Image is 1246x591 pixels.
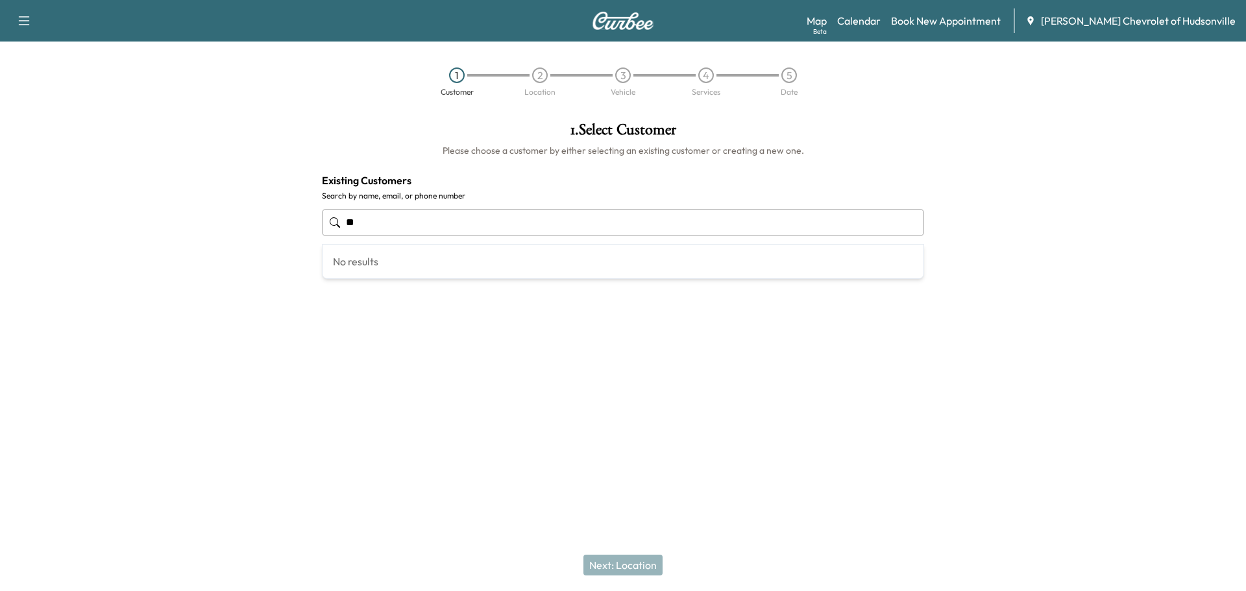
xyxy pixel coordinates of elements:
h1: 1 . Select Customer [322,122,924,144]
div: Beta [813,27,827,36]
a: MapBeta [807,13,827,29]
div: 5 [781,67,797,83]
div: 2 [532,67,548,83]
div: 1 [449,67,465,83]
div: Customer [441,88,474,96]
a: Calendar [837,13,881,29]
div: No results [323,245,923,278]
div: Vehicle [611,88,635,96]
div: Date [781,88,798,96]
div: Location [524,88,556,96]
h4: Existing Customers [322,173,924,188]
div: 4 [698,67,714,83]
span: [PERSON_NAME] Chevrolet of Hudsonville [1041,13,1236,29]
div: 3 [615,67,631,83]
label: Search by name, email, or phone number [322,191,924,201]
a: Book New Appointment [891,13,1001,29]
img: Curbee Logo [592,12,654,30]
div: Services [692,88,720,96]
h6: Please choose a customer by either selecting an existing customer or creating a new one. [322,144,924,157]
